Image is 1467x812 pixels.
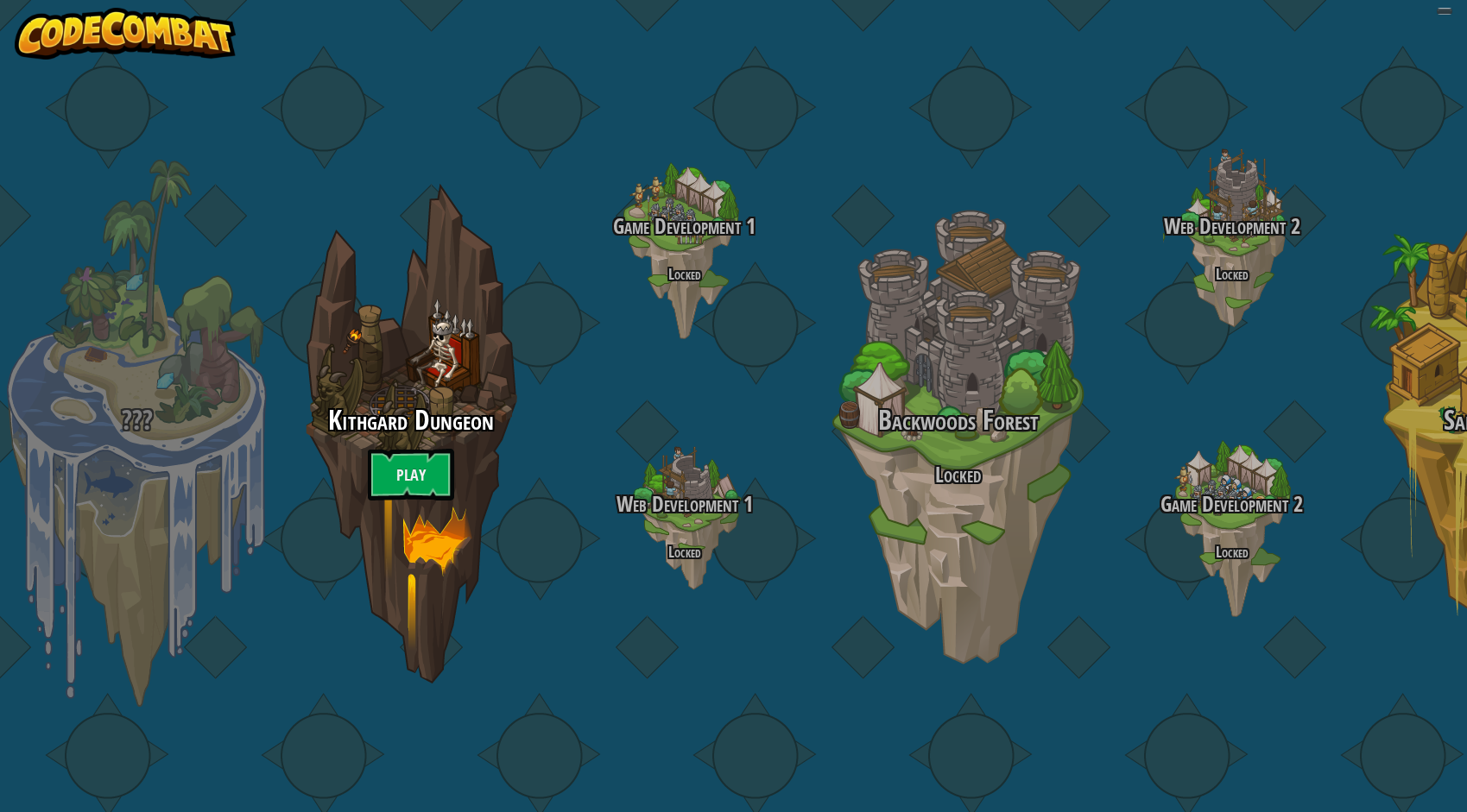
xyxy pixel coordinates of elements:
[547,544,821,560] h4: Locked
[547,266,821,282] h4: Locked
[1437,8,1452,15] button: Adjust volume
[613,211,756,241] span: Game Development 1
[878,401,1039,438] span: Backwoods Forest
[1164,211,1300,241] span: Web Development 2
[617,489,753,519] span: Web Development 1
[821,463,1095,487] h3: Locked
[1095,266,1369,282] h4: Locked
[368,449,454,500] a: Play
[1160,489,1303,519] span: Game Development 2
[328,401,494,438] span: Kithgard Dungeon
[15,8,236,60] img: CodeCombat - Learn how to code by playing a game
[1095,544,1369,560] h4: Locked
